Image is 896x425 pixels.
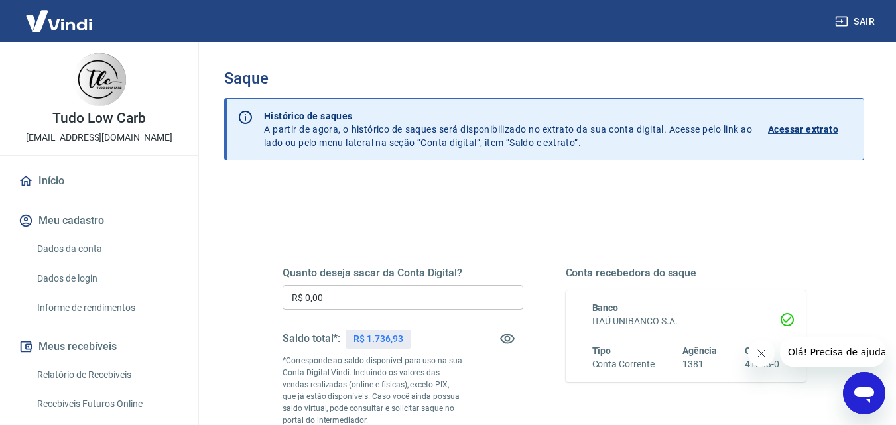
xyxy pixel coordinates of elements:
h6: ITAÚ UNIBANCO S.A. [592,314,780,328]
span: Banco [592,302,619,313]
iframe: Botão para abrir a janela de mensagens [843,372,885,414]
button: Sair [832,9,880,34]
p: Histórico de saques [264,109,752,123]
p: [EMAIL_ADDRESS][DOMAIN_NAME] [26,131,172,145]
p: A partir de agora, o histórico de saques será disponibilizado no extrato da sua conta digital. Ac... [264,109,752,149]
h6: 41283-0 [745,357,779,371]
h6: 1381 [682,357,717,371]
h6: Conta Corrente [592,357,655,371]
a: Início [16,166,182,196]
span: Olá! Precisa de ajuda? [8,9,111,20]
h5: Saldo total*: [283,332,340,345]
p: Tudo Low Carb [52,111,145,125]
button: Meu cadastro [16,206,182,235]
span: Conta [745,345,770,356]
a: Acessar extrato [768,109,853,149]
h5: Conta recebedora do saque [566,267,806,280]
iframe: Fechar mensagem [748,340,775,367]
span: Agência [682,345,717,356]
span: Tipo [592,345,611,356]
a: Recebíveis Futuros Online [32,391,182,418]
h3: Saque [224,69,864,88]
a: Dados de login [32,265,182,292]
p: R$ 1.736,93 [353,332,403,346]
h5: Quanto deseja sacar da Conta Digital? [283,267,523,280]
iframe: Mensagem da empresa [780,337,885,367]
a: Dados da conta [32,235,182,263]
a: Relatório de Recebíveis [32,361,182,389]
p: Acessar extrato [768,123,838,136]
img: Vindi [16,1,102,41]
a: Informe de rendimentos [32,294,182,322]
img: 092b66a1-269f-484b-a6ef-d60da104ea9d.jpeg [73,53,126,106]
button: Meus recebíveis [16,332,182,361]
